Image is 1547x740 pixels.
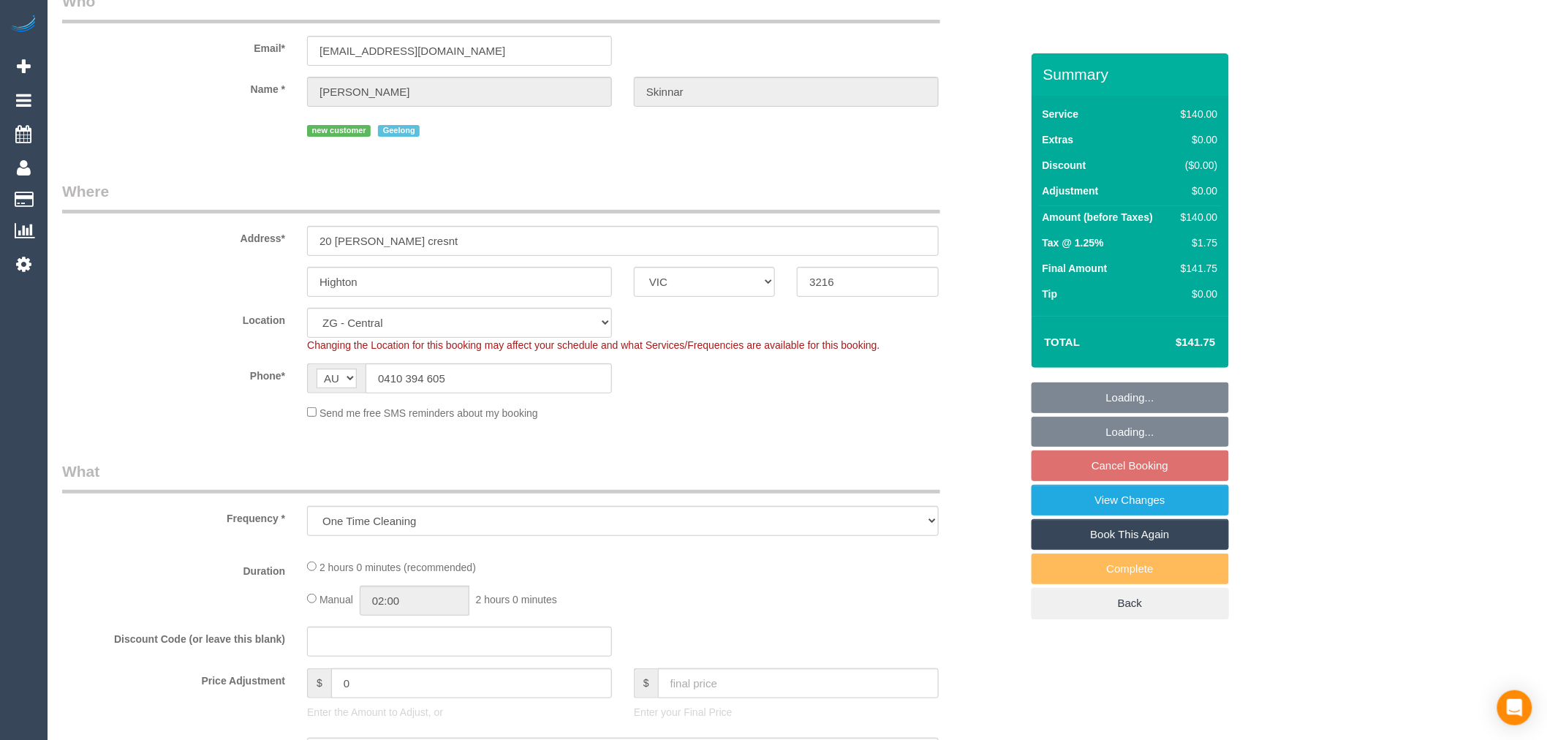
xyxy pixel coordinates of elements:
[1043,235,1104,250] label: Tax @ 1.25%
[51,308,296,328] label: Location
[1175,235,1217,250] div: $1.75
[1175,184,1217,198] div: $0.00
[307,267,612,297] input: Suburb*
[1175,132,1217,147] div: $0.00
[307,36,612,66] input: Email*
[51,226,296,246] label: Address*
[1043,210,1153,224] label: Amount (before Taxes)
[1175,107,1217,121] div: $140.00
[319,562,476,573] span: 2 hours 0 minutes (recommended)
[1497,690,1532,725] div: Open Intercom Messenger
[62,461,940,494] legend: What
[1043,107,1079,121] label: Service
[1132,336,1215,349] h4: $141.75
[307,125,371,137] span: new customer
[634,705,939,720] p: Enter your Final Price
[307,705,612,720] p: Enter the Amount to Adjust, or
[1032,588,1229,619] a: Back
[1043,66,1222,83] h3: Summary
[1043,132,1074,147] label: Extras
[476,594,557,605] span: 2 hours 0 minutes
[1043,287,1058,301] label: Tip
[51,506,296,526] label: Frequency *
[51,77,296,97] label: Name *
[319,594,353,605] span: Manual
[366,363,612,393] input: Phone*
[1043,261,1108,276] label: Final Amount
[9,15,38,35] img: Automaid Logo
[51,559,296,578] label: Duration
[307,668,331,698] span: $
[1032,519,1229,550] a: Book This Again
[634,668,658,698] span: $
[1032,485,1229,516] a: View Changes
[634,77,939,107] input: Last Name*
[62,181,940,214] legend: Where
[658,668,939,698] input: final price
[1175,261,1217,276] div: $141.75
[1175,210,1217,224] div: $140.00
[1043,184,1099,198] label: Adjustment
[1175,287,1217,301] div: $0.00
[51,668,296,688] label: Price Adjustment
[307,339,880,351] span: Changing the Location for this booking may affect your schedule and what Services/Frequencies are...
[51,363,296,383] label: Phone*
[378,125,420,137] span: Geelong
[307,77,612,107] input: First Name*
[319,407,538,419] span: Send me free SMS reminders about my booking
[797,267,938,297] input: Post Code*
[51,36,296,56] label: Email*
[1045,336,1081,348] strong: Total
[1175,158,1217,173] div: ($0.00)
[51,627,296,646] label: Discount Code (or leave this blank)
[1043,158,1086,173] label: Discount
